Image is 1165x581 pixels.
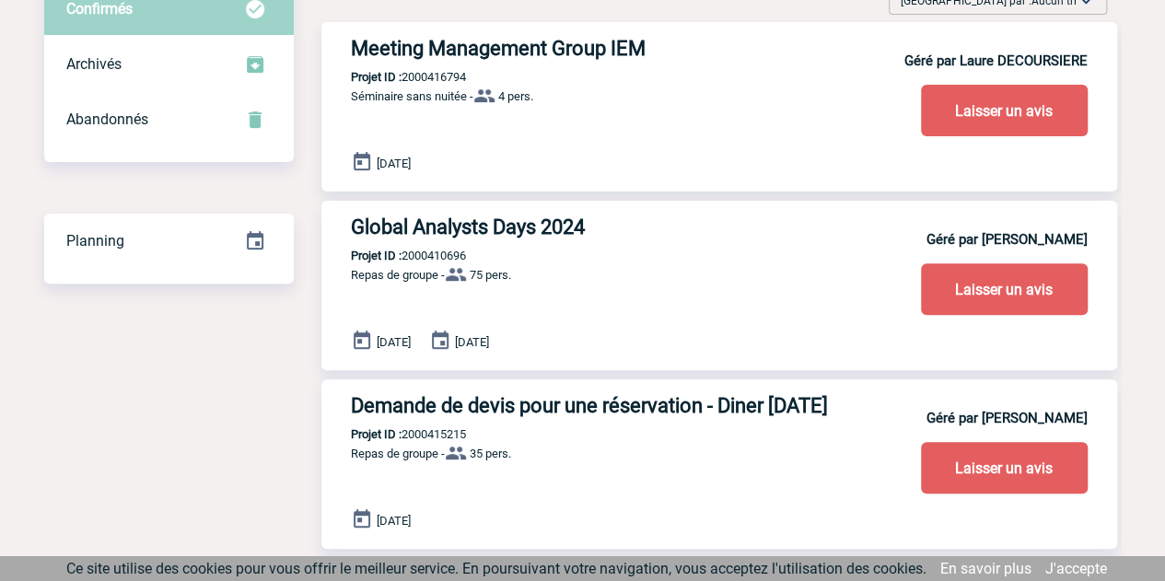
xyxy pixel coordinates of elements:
span: [DATE] [377,514,411,528]
b: Géré par [PERSON_NAME] [926,231,1088,248]
span: Abandonnés [66,110,148,128]
span: Repas de groupe - [351,268,445,282]
button: Laisser un avis [921,85,1088,136]
div: Retrouvez ici tous vos événements organisés par date et état d'avancement [44,214,294,269]
span: 75 pers. [470,268,511,282]
b: Géré par [PERSON_NAME] [926,410,1088,426]
b: Géré par Laure DECOURSIERE [904,52,1088,69]
span: Planning [66,232,124,250]
span: Séminaire sans nuitée - [351,89,473,103]
a: J'accepte [1045,560,1107,577]
h3: Demande de devis pour une réservation - Diner [DATE] [351,394,903,417]
button: Laisser un avis [921,442,1088,494]
div: Retrouvez ici tous les événements que vous avez décidé d'archiver [44,37,294,92]
h3: Global Analysts Days 2024 [351,215,903,238]
span: Archivés [66,55,122,73]
span: [DATE] [377,335,411,349]
p: 2000410696 [321,249,466,262]
a: En savoir plus [940,560,1031,577]
span: 35 pers. [470,447,511,460]
span: [DATE] [455,335,489,349]
a: Global Analysts Days 2024 [321,215,1117,238]
p: 2000416794 [321,70,466,84]
span: [DATE] [377,157,411,170]
b: Projet ID : [351,249,402,262]
a: Planning [44,213,294,267]
a: Meeting Management Group IEM [321,37,1117,60]
p: 2000415215 [321,427,466,441]
b: Projet ID : [351,427,402,441]
a: Demande de devis pour une réservation - Diner [DATE] [321,394,1117,417]
span: 4 pers. [498,89,533,103]
h3: Meeting Management Group IEM [351,37,903,60]
span: Repas de groupe - [351,447,445,460]
span: Ce site utilise des cookies pour vous offrir le meilleur service. En poursuivant votre navigation... [66,560,926,577]
b: Projet ID : [351,70,402,84]
button: Laisser un avis [921,263,1088,315]
div: Retrouvez ici tous vos événements annulés [44,92,294,147]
